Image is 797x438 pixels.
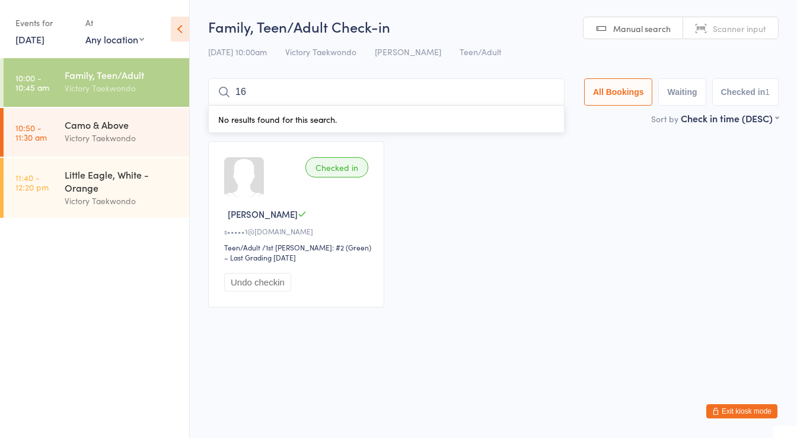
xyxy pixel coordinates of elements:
button: All Bookings [584,78,653,106]
a: 10:00 -10:45 amFamily, Teen/AdultVictory Taekwondo [4,58,189,107]
h2: Family, Teen/Adult Check-in [208,17,779,36]
span: Scanner input [713,23,766,34]
a: 11:40 -12:20 pmLittle Eagle, White - OrangeVictory Taekwondo [4,158,189,218]
input: Search [208,78,565,106]
div: Any location [85,33,144,46]
a: 10:50 -11:30 amCamo & AboveVictory Taekwondo [4,108,189,157]
div: At [85,13,144,33]
time: 10:00 - 10:45 am [15,73,49,92]
button: Undo checkin [224,273,291,291]
time: 11:40 - 12:20 pm [15,173,49,192]
span: [DATE] 10:00am [208,46,267,58]
button: Checked in1 [712,78,779,106]
div: Check in time (DESC) [681,112,779,125]
div: Family, Teen/Adult [65,68,179,81]
span: / 1st [PERSON_NAME]: #2 (Green) – Last Grading [DATE] [224,242,371,262]
div: Victory Taekwondo [65,194,179,208]
div: Camo & Above [65,118,179,131]
span: Teen/Adult [460,46,501,58]
a: [DATE] [15,33,44,46]
div: 1 [765,87,770,97]
label: Sort by [651,113,678,125]
span: Victory Taekwondo [285,46,356,58]
span: Manual search [613,23,671,34]
div: Checked in [305,157,368,177]
span: [PERSON_NAME] [375,46,441,58]
time: 10:50 - 11:30 am [15,123,47,142]
span: [PERSON_NAME] [228,208,298,220]
div: Victory Taekwondo [65,81,179,95]
div: s•••••1@[DOMAIN_NAME] [224,226,372,236]
button: Waiting [658,78,706,106]
div: Little Eagle, White - Orange [65,168,179,194]
div: Teen/Adult [224,242,260,252]
div: Victory Taekwondo [65,131,179,145]
div: No results found for this search. [208,106,565,133]
button: Exit kiosk mode [706,404,777,418]
div: Events for [15,13,74,33]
